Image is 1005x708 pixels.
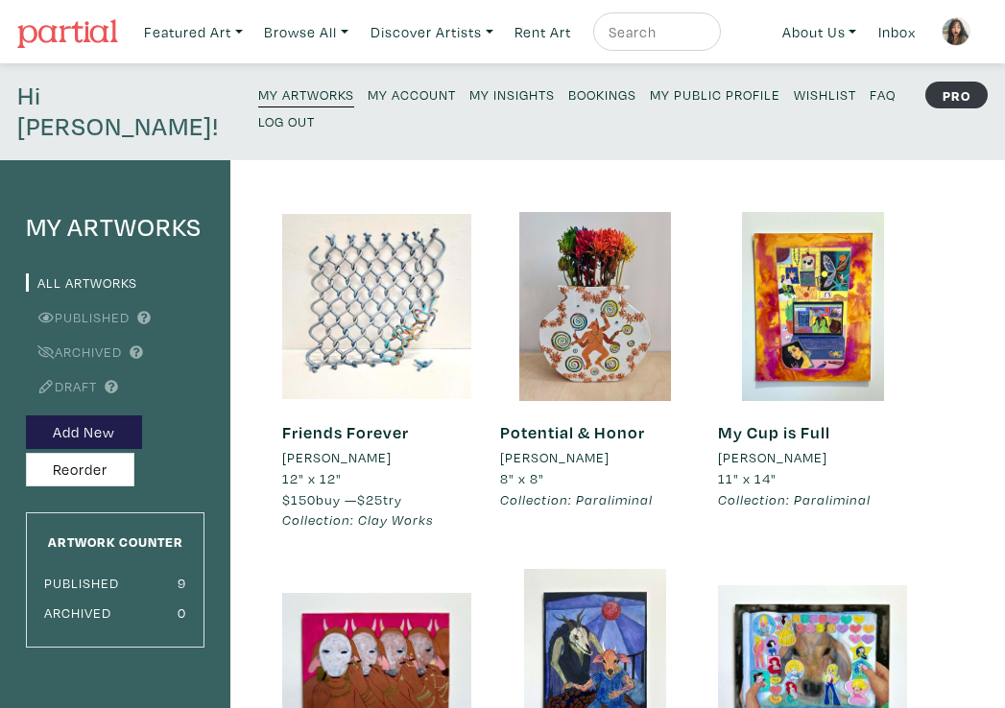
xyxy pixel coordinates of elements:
a: [PERSON_NAME] [282,447,471,468]
a: Bookings [568,81,636,106]
button: Reorder [26,453,134,486]
a: My Cup is Full [718,421,830,443]
span: 11" x 14" [718,469,777,487]
a: Wishlist [794,81,856,106]
small: Wishlist [794,85,856,104]
a: My Artworks [258,81,354,107]
small: My Account [368,85,456,104]
span: $25 [357,490,383,508]
img: phpThumb.php [942,17,970,46]
a: Featured Art [135,12,251,52]
a: Draft [26,377,97,395]
a: My Account [368,81,456,106]
small: My Artworks [258,85,354,104]
a: [PERSON_NAME] [718,447,907,468]
small: 0 [178,603,186,622]
a: All Artworks [26,273,137,292]
a: Published [26,308,130,326]
a: Archived [26,342,122,361]
a: [PERSON_NAME] [500,447,689,468]
li: [PERSON_NAME] [500,447,610,468]
a: Inbox [870,12,924,52]
a: Discover Artists [362,12,502,52]
button: Add New [26,415,142,449]
small: Archived [44,603,111,622]
a: Browse All [255,12,357,52]
span: 8" x 8" [500,469,544,487]
span: buy — try [282,490,402,508]
a: My Public Profile [650,81,780,106]
small: 9 [178,574,186,592]
small: FAQ [870,85,896,104]
a: FAQ [870,81,896,106]
strong: PRO [925,82,988,108]
a: About Us [774,12,866,52]
small: My Insights [469,85,555,104]
a: Rent Art [506,12,580,52]
a: Friends Forever [282,421,409,443]
small: Artwork Counter [48,532,183,551]
small: Log Out [258,112,315,130]
em: Collection: Clay Works [282,510,434,529]
li: [PERSON_NAME] [718,447,827,468]
h4: Hi [PERSON_NAME]! [17,81,232,143]
a: Log Out [258,107,315,133]
h4: My Artworks [26,212,204,243]
small: Bookings [568,85,636,104]
a: My Insights [469,81,555,106]
span: $150 [282,490,316,508]
small: Published [44,574,119,592]
li: [PERSON_NAME] [282,447,392,468]
a: Potential & Honor [500,421,645,443]
input: Search [607,20,703,44]
em: Collection: Paraliminal [718,490,871,508]
em: Collection: Paraliminal [500,490,653,508]
small: My Public Profile [650,85,780,104]
span: 12" x 12" [282,469,342,487]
